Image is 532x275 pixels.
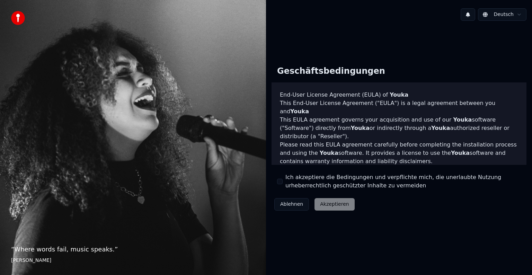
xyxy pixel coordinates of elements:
[390,91,408,98] span: Youka
[290,108,309,115] span: Youka
[451,150,470,156] span: Youka
[272,60,391,82] div: Geschäftsbedingungen
[351,125,370,131] span: Youka
[280,99,518,116] p: This End-User License Agreement ("EULA") is a legal agreement between you and
[431,125,450,131] span: Youka
[11,245,255,254] p: “ Where words fail, music speaks. ”
[11,257,255,264] footer: [PERSON_NAME]
[11,11,25,25] img: youka
[280,91,518,99] h3: End-User License Agreement (EULA) of
[280,116,518,141] p: This EULA agreement governs your acquisition and use of our software ("Software") directly from o...
[320,150,338,156] span: Youka
[274,198,309,211] button: Ablehnen
[280,141,518,166] p: Please read this EULA agreement carefully before completing the installation process and using th...
[453,116,472,123] span: Youka
[285,173,521,190] label: Ich akzeptiere die Bedingungen und verpflichte mich, die unerlaubte Nutzung urheberrechtlich gesc...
